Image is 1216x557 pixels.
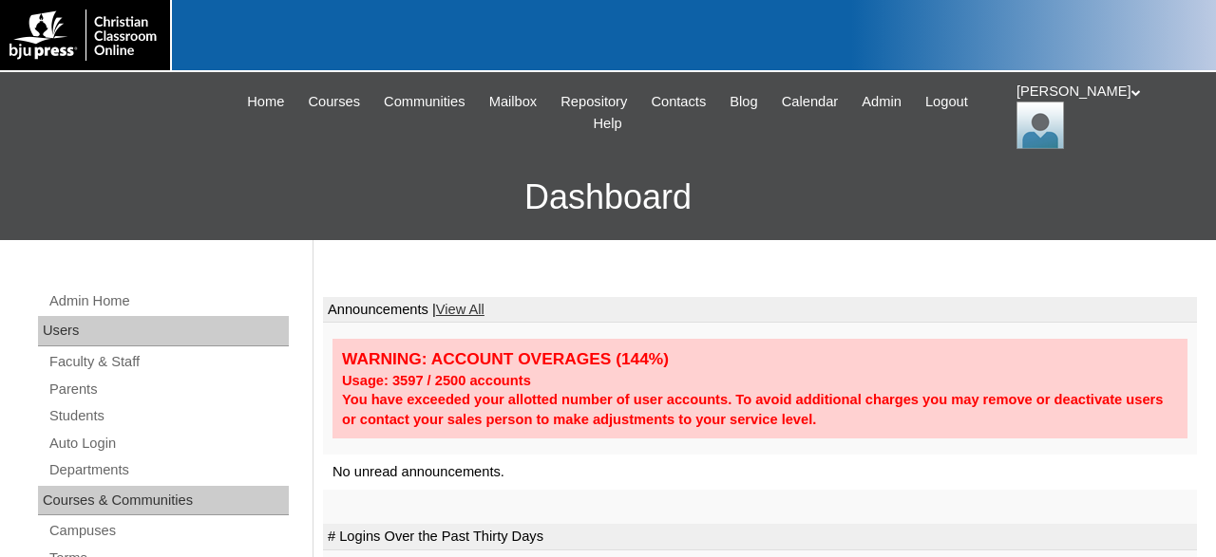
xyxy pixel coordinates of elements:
span: Courses [308,91,360,113]
a: Admin [852,91,911,113]
a: Help [583,113,631,135]
img: logo-white.png [9,9,161,61]
div: Courses & Communities [38,486,289,516]
a: Auto Login [47,432,289,455]
a: Students [47,404,289,428]
div: You have exceeded your allotted number of user accounts. To avoid additional charges you may remo... [342,390,1178,429]
h3: Dashboard [9,155,1206,240]
span: Repository [560,91,627,113]
a: Blog [720,91,767,113]
span: Communities [384,91,465,113]
span: Help [593,113,621,135]
a: Parents [47,378,289,401]
span: Logout [925,91,968,113]
a: Campuses [47,519,289,543]
td: No unread announcements. [323,455,1197,490]
div: Users [38,316,289,346]
a: Courses [298,91,370,113]
a: Faculty & Staff [47,350,289,374]
a: Contacts [641,91,715,113]
td: # Logins Over the Past Thirty Days [323,524,1197,550]
a: Departments [47,458,289,482]
a: View All [436,302,484,317]
a: Communities [374,91,475,113]
div: WARNING: ACCOUNT OVERAGES (144%) [342,348,1178,370]
img: Jonelle Rodriguez [1016,102,1064,149]
a: Home [237,91,294,113]
span: Mailbox [489,91,538,113]
a: Admin Home [47,289,289,313]
td: Announcements | [323,297,1197,324]
span: Admin [862,91,902,113]
span: Contacts [651,91,706,113]
span: Home [247,91,284,113]
a: Repository [551,91,636,113]
div: [PERSON_NAME] [1016,82,1197,149]
a: Mailbox [480,91,547,113]
span: Blog [730,91,757,113]
span: Calendar [782,91,838,113]
strong: Usage: 3597 / 2500 accounts [342,373,531,388]
a: Logout [916,91,978,113]
a: Calendar [772,91,847,113]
